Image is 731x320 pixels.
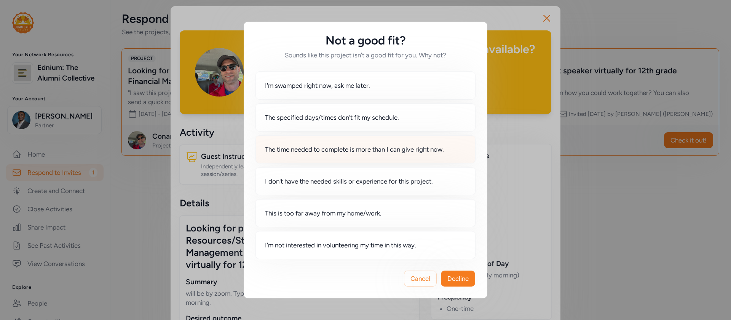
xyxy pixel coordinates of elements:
[265,145,444,154] span: The time needed to complete is more than I can give right now.
[441,271,475,287] button: Decline
[265,81,370,90] span: I'm swamped right now, ask me later.
[447,274,469,283] span: Decline
[404,271,437,287] button: Cancel
[265,241,416,250] span: I'm not interested in volunteering my time in this way.
[256,34,475,48] h5: Not a good fit?
[265,209,381,218] span: This is too far away from my home/work.
[410,274,430,283] span: Cancel
[265,113,399,122] span: The specified days/times don't fit my schedule.
[256,51,475,60] h6: Sounds like this project isn't a good fit for you. Why not?
[265,177,433,186] span: I don't have the needed skills or experience for this project.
